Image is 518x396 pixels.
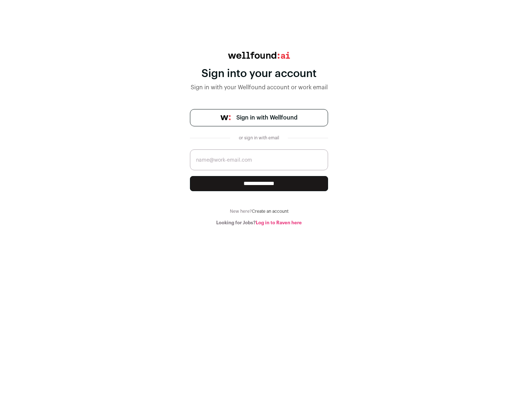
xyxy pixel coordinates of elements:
[236,113,297,122] span: Sign in with Wellfound
[256,220,302,225] a: Log in to Raven here
[252,209,288,213] a: Create an account
[190,83,328,92] div: Sign in with your Wellfound account or work email
[190,208,328,214] div: New here?
[228,52,290,59] img: wellfound:ai
[221,115,231,120] img: wellfound-symbol-flush-black-fb3c872781a75f747ccb3a119075da62bfe97bd399995f84a933054e44a575c4.png
[190,220,328,226] div: Looking for Jobs?
[190,109,328,126] a: Sign in with Wellfound
[190,149,328,170] input: name@work-email.com
[236,135,282,141] div: or sign in with email
[190,67,328,80] div: Sign into your account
